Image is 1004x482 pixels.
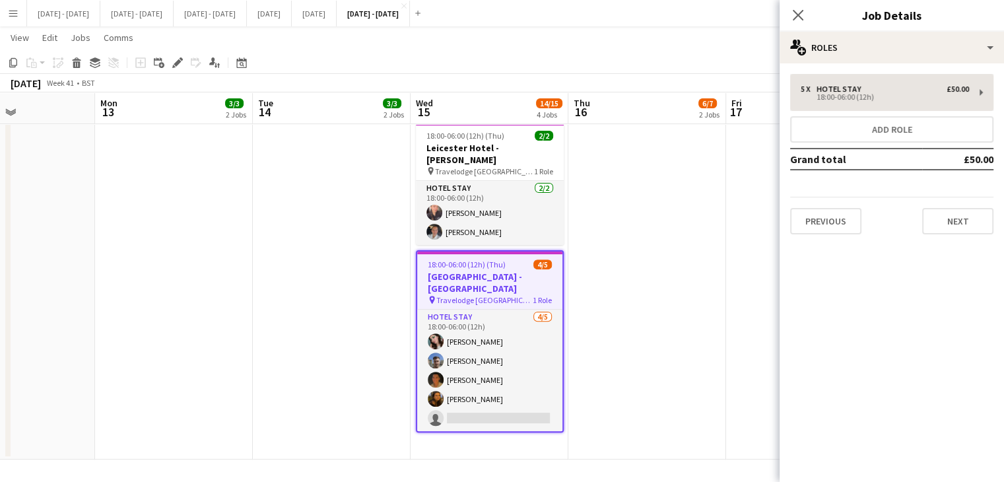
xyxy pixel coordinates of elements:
[729,104,742,120] span: 17
[699,110,720,120] div: 2 Jobs
[384,110,404,120] div: 2 Jobs
[801,94,969,100] div: 18:00-06:00 (12h)
[416,123,564,245] app-job-card: 18:00-06:00 (12h) (Thu)2/2Leicester Hotel - [PERSON_NAME] Travelodge [GEOGRAPHIC_DATA]1 RoleHotel...
[5,29,34,46] a: View
[82,78,95,88] div: BST
[698,98,717,108] span: 6/7
[533,295,552,305] span: 1 Role
[258,97,273,109] span: Tue
[416,181,564,245] app-card-role: Hotel Stay2/218:00-06:00 (12h)[PERSON_NAME][PERSON_NAME]
[417,310,562,431] app-card-role: Hotel Stay4/518:00-06:00 (12h)[PERSON_NAME][PERSON_NAME][PERSON_NAME][PERSON_NAME]
[572,104,590,120] span: 16
[100,1,174,26] button: [DATE] - [DATE]
[416,97,433,109] span: Wed
[534,166,553,176] span: 1 Role
[44,78,77,88] span: Week 41
[574,97,590,109] span: Thu
[426,131,504,141] span: 18:00-06:00 (12h) (Thu)
[11,77,41,90] div: [DATE]
[416,142,564,166] h3: Leicester Hotel - [PERSON_NAME]
[292,1,337,26] button: [DATE]
[536,98,562,108] span: 14/15
[535,131,553,141] span: 2/2
[414,104,433,120] span: 15
[27,1,100,26] button: [DATE] - [DATE]
[174,1,247,26] button: [DATE] - [DATE]
[42,32,57,44] span: Edit
[416,250,564,432] app-job-card: 18:00-06:00 (12h) (Thu)4/5[GEOGRAPHIC_DATA] - [GEOGRAPHIC_DATA] Travelodge [GEOGRAPHIC_DATA] EM A...
[435,166,534,176] span: Travelodge [GEOGRAPHIC_DATA]
[383,98,401,108] span: 3/3
[98,104,117,120] span: 13
[225,98,244,108] span: 3/3
[801,85,817,94] div: 5 x
[337,1,410,26] button: [DATE] - [DATE]
[780,32,1004,63] div: Roles
[428,259,506,269] span: 18:00-06:00 (12h) (Thu)
[104,32,133,44] span: Comms
[11,32,29,44] span: View
[37,29,63,46] a: Edit
[790,149,922,170] td: Grand total
[226,110,246,120] div: 2 Jobs
[65,29,96,46] a: Jobs
[100,97,117,109] span: Mon
[256,104,273,120] span: 14
[417,271,562,294] h3: [GEOGRAPHIC_DATA] - [GEOGRAPHIC_DATA]
[731,97,742,109] span: Fri
[436,295,533,305] span: Travelodge [GEOGRAPHIC_DATA] EM Airport [GEOGRAPHIC_DATA] M1
[247,1,292,26] button: [DATE]
[790,208,861,234] button: Previous
[790,116,993,143] button: Add role
[71,32,90,44] span: Jobs
[922,149,993,170] td: £50.00
[947,85,969,94] div: £50.00
[817,85,866,94] div: Hotel Stay
[537,110,562,120] div: 4 Jobs
[533,259,552,269] span: 4/5
[780,7,1004,24] h3: Job Details
[922,208,993,234] button: Next
[98,29,139,46] a: Comms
